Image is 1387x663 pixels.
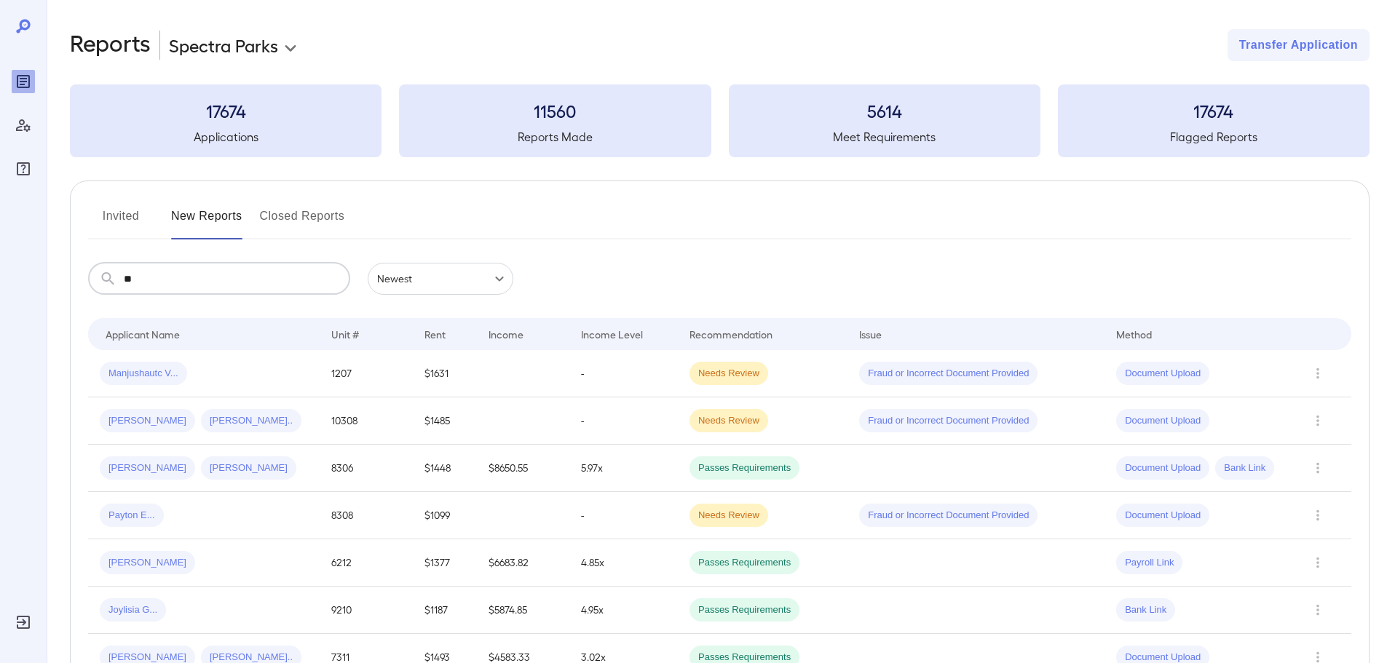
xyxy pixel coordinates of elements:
td: $6683.82 [477,539,569,587]
td: $1187 [413,587,477,634]
h5: Applications [70,128,382,146]
h2: Reports [70,29,151,61]
span: [PERSON_NAME] [201,461,296,475]
span: [PERSON_NAME] [100,556,195,570]
div: Unit # [331,325,359,343]
span: Fraud or Incorrect Document Provided [859,509,1038,523]
td: - [569,350,678,397]
div: Manage Users [12,114,35,137]
button: Invited [88,205,154,239]
div: Recommendation [689,325,772,343]
td: $1631 [413,350,477,397]
button: Row Actions [1306,409,1329,432]
span: Needs Review [689,509,768,523]
div: Income Level [581,325,643,343]
summary: 17674Applications11560Reports Made5614Meet Requirements17674Flagged Reports [70,84,1370,157]
span: Document Upload [1116,414,1209,428]
span: [PERSON_NAME] [100,414,195,428]
td: - [569,492,678,539]
td: 5.97x [569,445,678,492]
span: Bank Link [1116,603,1175,617]
div: FAQ [12,157,35,180]
td: 10308 [320,397,412,445]
span: Fraud or Incorrect Document Provided [859,414,1038,428]
h5: Meet Requirements [729,128,1040,146]
span: Document Upload [1116,367,1209,381]
span: Passes Requirements [689,461,799,475]
div: Method [1116,325,1152,343]
div: Income [489,325,523,343]
td: 9210 [320,587,412,634]
p: Spectra Parks [169,33,278,57]
button: Row Actions [1306,456,1329,480]
h3: 17674 [1058,99,1370,122]
button: Row Actions [1306,598,1329,622]
h3: 5614 [729,99,1040,122]
span: Needs Review [689,367,768,381]
td: $5874.85 [477,587,569,634]
span: Joylisia G... [100,603,166,617]
span: Passes Requirements [689,556,799,570]
button: Closed Reports [260,205,345,239]
td: $1099 [413,492,477,539]
span: Passes Requirements [689,603,799,617]
td: 8306 [320,445,412,492]
span: Manjushautc V... [100,367,187,381]
h3: 11560 [399,99,711,122]
h3: 17674 [70,99,382,122]
td: 8308 [320,492,412,539]
td: 4.85x [569,539,678,587]
span: Document Upload [1116,509,1209,523]
span: Needs Review [689,414,768,428]
td: $1448 [413,445,477,492]
div: Issue [859,325,882,343]
button: Transfer Application [1228,29,1370,61]
td: 6212 [320,539,412,587]
span: Payton E... [100,509,164,523]
td: $1485 [413,397,477,445]
button: New Reports [171,205,242,239]
td: $1377 [413,539,477,587]
span: Document Upload [1116,461,1209,475]
span: [PERSON_NAME] [100,461,195,475]
div: Rent [424,325,448,343]
h5: Flagged Reports [1058,128,1370,146]
td: 4.95x [569,587,678,634]
div: Log Out [12,611,35,634]
span: Payroll Link [1116,556,1182,570]
div: Reports [12,70,35,93]
button: Row Actions [1306,504,1329,527]
td: $8650.55 [477,445,569,492]
td: - [569,397,678,445]
div: Applicant Name [106,325,180,343]
span: [PERSON_NAME].. [201,414,301,428]
button: Row Actions [1306,551,1329,574]
span: Bank Link [1215,461,1274,475]
span: Fraud or Incorrect Document Provided [859,367,1038,381]
td: 1207 [320,350,412,397]
div: Newest [368,263,513,295]
button: Row Actions [1306,362,1329,385]
h5: Reports Made [399,128,711,146]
